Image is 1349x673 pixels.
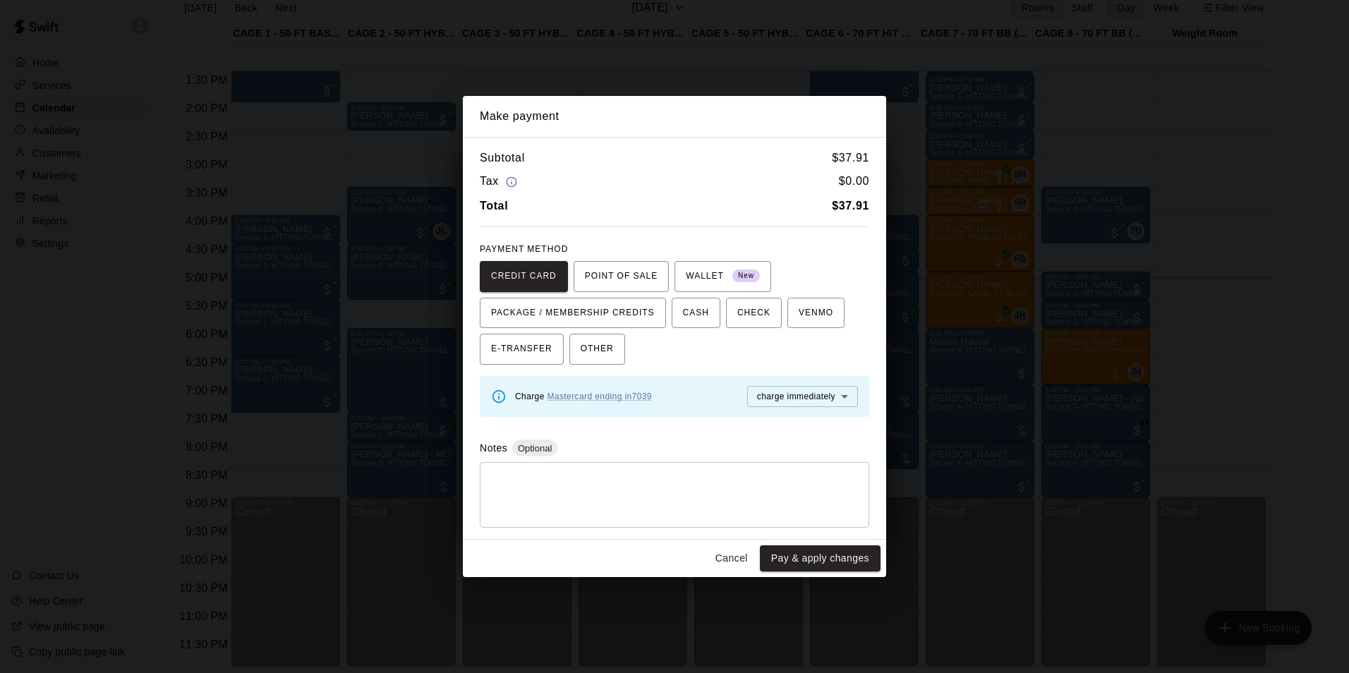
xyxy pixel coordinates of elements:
label: Notes [480,442,507,454]
button: Cancel [709,545,754,571]
h6: Tax [480,172,521,191]
h6: $ 0.00 [839,172,869,191]
button: CREDIT CARD [480,261,568,292]
span: PACKAGE / MEMBERSHIP CREDITS [491,302,655,325]
span: CHECK [737,302,770,325]
b: Total [480,200,508,212]
h2: Make payment [463,96,886,137]
a: Mastercard ending in 7039 [548,392,652,401]
span: WALLET [686,265,760,288]
span: New [732,267,760,286]
h6: Subtotal [480,149,525,167]
span: Optional [512,443,557,454]
h6: $ 37.91 [832,149,869,167]
button: WALLET New [674,261,771,292]
span: VENMO [799,302,833,325]
span: CREDIT CARD [491,265,557,288]
button: Pay & apply changes [760,545,881,571]
button: PACKAGE / MEMBERSHIP CREDITS [480,298,666,329]
button: CASH [672,298,720,329]
span: OTHER [581,338,614,360]
button: E-TRANSFER [480,334,564,365]
button: POINT OF SALE [574,261,669,292]
button: CHECK [726,298,782,329]
b: $ 37.91 [832,200,869,212]
button: VENMO [787,298,845,329]
span: PAYMENT METHOD [480,244,568,254]
span: E-TRANSFER [491,338,552,360]
button: OTHER [569,334,625,365]
span: POINT OF SALE [585,265,658,288]
span: CASH [683,302,709,325]
span: charge immediately [757,392,835,401]
span: Charge [515,392,652,401]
